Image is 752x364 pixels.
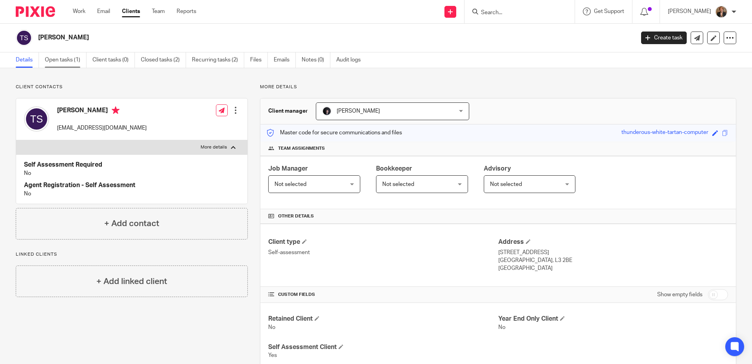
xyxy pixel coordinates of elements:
img: svg%3E [16,30,32,46]
p: [GEOGRAPHIC_DATA], L3 2BE [498,256,728,264]
span: No [268,325,275,330]
p: Master code for secure communications and files [266,129,402,137]
h4: + Add linked client [96,275,167,288]
span: Not selected [275,182,306,187]
a: Notes (0) [302,52,330,68]
h4: Retained Client [268,315,498,323]
p: [GEOGRAPHIC_DATA] [498,264,728,272]
p: More details [260,84,736,90]
p: [STREET_ADDRESS] [498,249,728,256]
a: Reports [177,7,196,15]
h4: Client type [268,238,498,246]
i: Primary [112,106,120,114]
a: Create task [641,32,687,44]
span: Yes [268,353,277,358]
a: Details [16,52,39,68]
a: Team [152,7,165,15]
p: No [24,169,240,177]
input: Search [480,9,551,17]
p: [EMAIL_ADDRESS][DOMAIN_NAME] [57,124,147,132]
a: Clients [122,7,140,15]
a: Recurring tasks (2) [192,52,244,68]
a: Open tasks (1) [45,52,87,68]
p: [PERSON_NAME] [668,7,711,15]
span: Get Support [594,9,624,14]
h3: Client manager [268,107,308,115]
span: Other details [278,213,314,219]
p: No [24,190,240,198]
h4: Agent Registration - Self Assessment [24,181,240,189]
img: svg%3E [24,106,49,132]
img: Pixie [16,6,55,17]
a: Closed tasks (2) [141,52,186,68]
a: Work [73,7,85,15]
label: Show empty fields [657,291,702,299]
span: Advisory [484,165,511,172]
h4: [PERSON_NAME] [57,106,147,116]
a: Emails [274,52,296,68]
h4: Self Assessment Required [24,161,240,169]
p: Linked clients [16,251,248,258]
a: Audit logs [336,52,367,68]
span: No [498,325,505,330]
h4: Self Assessment Client [268,343,498,351]
a: Email [97,7,110,15]
span: Job Manager [268,165,308,172]
span: [PERSON_NAME] [337,108,380,114]
p: More details [201,144,227,150]
p: Client contacts [16,84,248,90]
img: 455A2509.jpg [322,106,332,116]
span: Not selected [490,182,522,187]
img: WhatsApp%20Image%202025-04-23%20at%2010.20.30_16e186ec.jpg [715,6,728,18]
p: Self-assessment [268,249,498,256]
h4: + Add contact [104,217,159,230]
h2: [PERSON_NAME] [38,33,511,42]
div: thunderous-white-tartan-computer [621,128,708,137]
span: Not selected [382,182,414,187]
span: Bookkeeper [376,165,412,172]
span: Team assignments [278,145,325,152]
a: Client tasks (0) [92,52,135,68]
a: Files [250,52,268,68]
h4: Year End Only Client [498,315,728,323]
h4: Address [498,238,728,246]
h4: CUSTOM FIELDS [268,292,498,298]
